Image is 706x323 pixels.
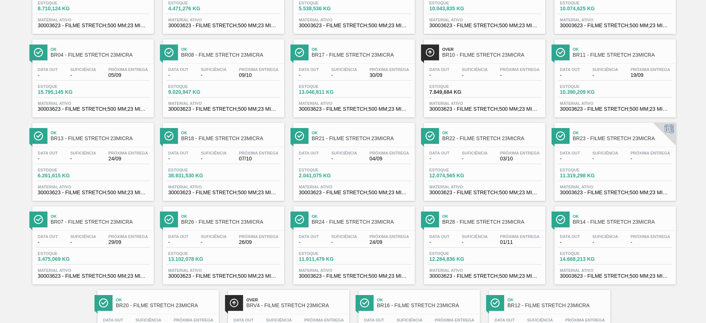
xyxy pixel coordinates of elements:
img: Ícone [491,298,500,308]
span: Material ativo [38,185,148,189]
span: Próxima Entrega [239,234,279,239]
span: Estoque [38,251,89,256]
img: Ícone [556,48,565,57]
span: Próxima Entrega [500,67,540,72]
span: Data out [560,151,580,155]
span: Ok [312,214,411,219]
span: 30003623 - FILME STRETCH;500 MM;23 MICRA;;HISTRETCH [168,106,279,112]
span: Ok [573,47,672,52]
span: Data out [168,151,189,155]
img: Ícone [425,48,435,57]
span: Suficiência [201,151,227,155]
span: Próxima Entrega [108,67,148,72]
span: Data out [299,234,319,239]
span: 30003623 - FILME STRETCH;500 MM;23 MICRA;;HISTRETCH [429,273,540,279]
span: 30003623 - FILME STRETCH;500 MM;23 MICRA;;HISTRETCH [299,190,409,195]
img: Ícone [295,215,304,224]
span: Próxima Entrega [174,318,213,322]
span: Suficiência [396,318,422,322]
span: 30003623 - FILME STRETCH;500 MM;23 MICRA;;HISTRETCH [560,106,670,112]
span: Estoque [168,168,220,172]
img: Ícone [34,131,43,141]
span: Suficiência [462,151,488,155]
span: - [168,156,189,161]
span: Material ativo [299,268,409,273]
span: Material ativo [429,18,540,22]
span: Data out [299,151,319,155]
span: 5.538,536 KG [299,6,350,11]
span: Suficiência [592,67,618,72]
span: 04/09 [370,156,409,161]
span: 12.074,565 KG [429,173,481,178]
span: 30003623 - FILME STRETCH;500 MM;23 MICRA;;HISTRETCH [38,190,148,195]
span: Over [246,298,346,302]
a: ÍconeOkBR14 - FILME STRETCH 23MICRAData out-Suficiência-Próxima Entrega-Estoque14.668,213 KGMater... [549,201,680,284]
span: Estoque [38,168,89,172]
span: BR18 - FILME STRETCH 23MICRA [181,136,281,141]
span: BRV4 - FILME STRETCH 23MICRA [246,303,346,308]
span: Material ativo [429,185,540,189]
span: Ok [573,214,672,219]
span: Material ativo [560,18,670,22]
span: Data out [429,151,450,155]
a: ÍconeOkBR23 - FILME STRETCH 23MICRAData out-Suficiência-Próxima Entrega-Estoque11.319,298 KGMater... [549,117,680,201]
span: 30003623 - FILME STRETCH;500 MM;23 MICRA;;HISTRETCH [168,23,279,28]
a: ÍconeOkBR08 - FILME STRETCH 23MICRAData out-Suficiência-Próxima Entrega09/10Estoque9.020,947 KGMa... [157,34,288,117]
span: Data out [429,67,450,72]
img: Ícone [425,215,435,224]
span: 30003623 - FILME STRETCH;500 MM;23 MICRA;;HISTRETCH [429,190,540,195]
span: 13.102,078 KG [168,256,220,262]
span: 7.849,684 KG [429,89,481,95]
span: Estoque [299,251,350,256]
span: 2.041,075 KG [299,173,350,178]
span: BR28 - FILME STRETCH 23MICRA [442,219,542,225]
span: 30003623 - FILME STRETCH;500 MM;23 MICRA;;HISTRETCH [560,190,670,195]
span: Estoque [560,168,611,172]
span: Suficiência [462,67,488,72]
span: - [429,156,450,161]
a: ÍconeOkBR28 - FILME STRETCH 23MICRAData out-Suficiência-Próxima Entrega01/11Estoque12.284,836 KGM... [418,201,549,284]
span: Próxima Entrega [500,151,540,155]
span: Data out [495,318,515,322]
span: Data out [38,234,58,239]
span: 6.261,615 KG [38,173,89,178]
span: Over [442,47,542,52]
span: - [500,72,540,78]
span: 03/10 [500,156,540,161]
span: 05/09 [108,72,148,78]
span: Ok [573,131,672,135]
a: ÍconeOkBR07 - FILME STRETCH 23MICRAData out-Suficiência-Próxima Entrega29/09Estoque3.475,069 KGMa... [27,201,157,284]
span: 15.795,145 KG [38,89,89,95]
img: Ícone [295,131,304,141]
span: Material ativo [168,101,279,106]
img: Ícone [164,131,174,141]
a: ÍconeOkBR21 - FILME STRETCH 23MICRAData out-Suficiência-Próxima Entrega04/09Estoque2.041,075 KGMa... [288,117,418,201]
span: - [429,72,450,78]
a: ÍconeOkBR22 - FILME STRETCH 23MICRAData out-Suficiência-Próxima Entrega03/10Estoque12.074,565 KGM... [418,117,549,201]
span: - [462,72,488,78]
span: Material ativo [168,18,279,22]
span: 11.319,298 KG [560,173,611,178]
span: - [38,239,58,245]
span: Material ativo [38,18,148,22]
img: Ícone [34,215,43,224]
span: Ok [181,214,281,219]
span: Próxima Entrega [500,234,540,239]
span: 09/10 [239,72,279,78]
span: BR04 - FILME STRETCH 23MICRA [51,52,150,58]
span: Suficiência [331,234,357,239]
span: BR17 - FILME STRETCH 23MICRA [312,52,411,58]
span: Estoque [38,84,89,89]
span: Próxima Entrega [370,234,409,239]
span: Material ativo [299,101,409,106]
a: ÍconeOkBR17 - FILME STRETCH 23MICRAData out-Suficiência-Próxima Entrega30/09Estoque13.046,811 KGM... [288,34,418,117]
img: Ícone [34,48,43,57]
span: Próxima Entrega [108,234,148,239]
span: BR08 - FILME STRETCH 23MICRA [181,52,281,58]
span: Suficiência [70,67,96,72]
span: 30003623 - FILME STRETCH;500 MM;23 MICRA;;HISTRETCH [299,273,409,279]
span: - [429,239,450,245]
span: BR24 - FILME STRETCH 23MICRA [312,219,411,225]
span: Ok [507,298,607,302]
span: Material ativo [168,268,279,273]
